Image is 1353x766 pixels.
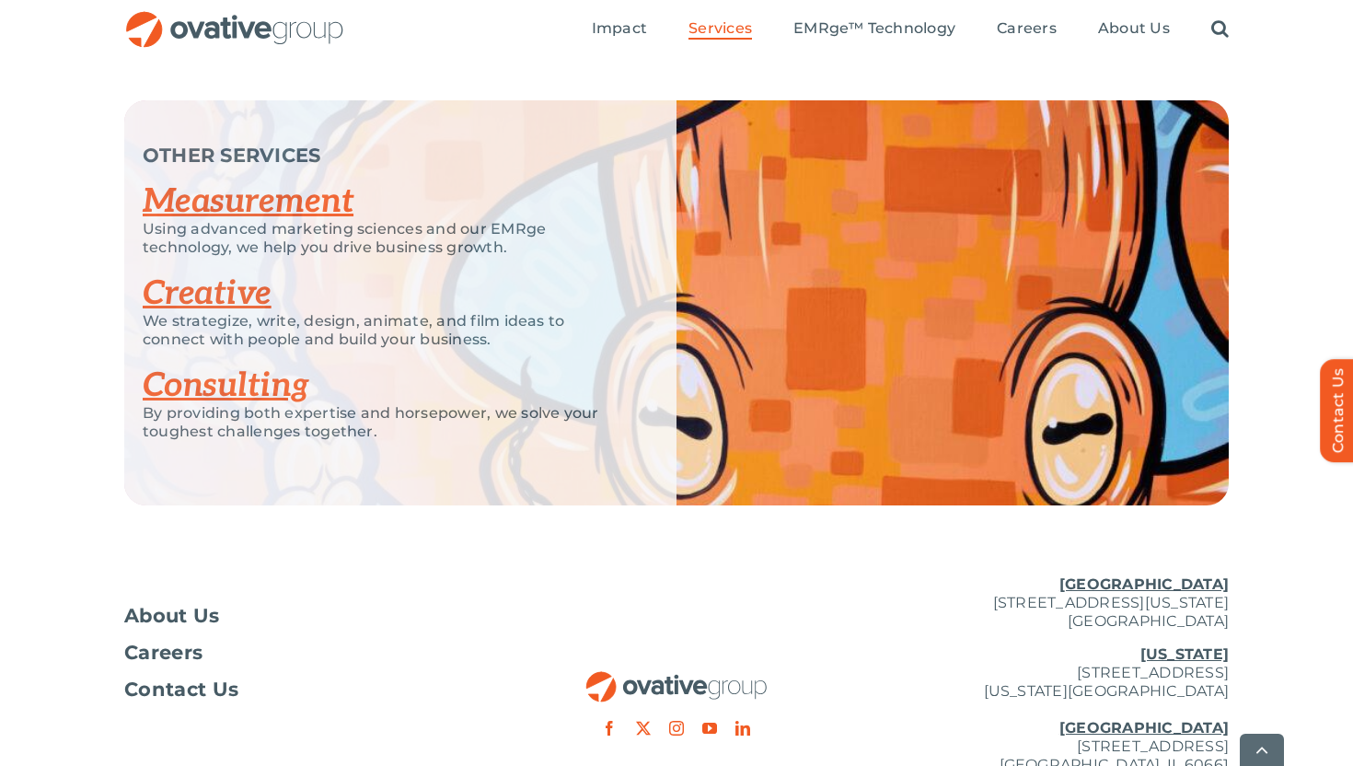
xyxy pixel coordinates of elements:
[997,19,1057,40] a: Careers
[124,9,345,27] a: OG_Full_horizontal_RGB
[584,669,769,687] a: OG_Full_horizontal_RGB
[124,644,492,662] a: Careers
[124,607,220,625] span: About Us
[669,721,684,736] a: instagram
[861,575,1229,631] p: [STREET_ADDRESS][US_STATE] [GEOGRAPHIC_DATA]
[735,721,750,736] a: linkedin
[124,607,492,625] a: About Us
[1059,575,1229,593] u: [GEOGRAPHIC_DATA]
[1211,19,1229,40] a: Search
[124,607,492,699] nav: Footer Menu
[636,721,651,736] a: twitter
[143,146,630,165] p: OTHER SERVICES
[602,721,617,736] a: facebook
[143,366,309,406] a: Consulting
[688,19,752,38] span: Services
[997,19,1057,38] span: Careers
[793,19,955,40] a: EMRge™ Technology
[702,721,717,736] a: youtube
[592,19,647,38] span: Impact
[143,273,272,314] a: Creative
[1059,719,1229,737] u: [GEOGRAPHIC_DATA]
[143,220,630,257] p: Using advanced marketing sciences and our EMRge technology, we help you drive business growth.
[143,181,353,222] a: Measurement
[592,19,647,40] a: Impact
[1098,19,1170,40] a: About Us
[124,680,238,699] span: Contact Us
[1098,19,1170,38] span: About Us
[124,680,492,699] a: Contact Us
[793,19,955,38] span: EMRge™ Technology
[124,644,202,662] span: Careers
[143,404,630,441] p: By providing both expertise and horsepower, we solve your toughest challenges together.
[143,312,630,349] p: We strategize, write, design, animate, and film ideas to connect with people and build your busin...
[688,19,752,40] a: Services
[1140,645,1229,663] u: [US_STATE]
